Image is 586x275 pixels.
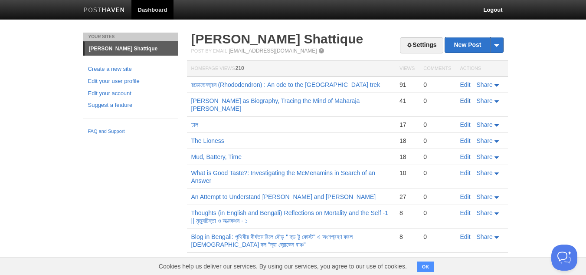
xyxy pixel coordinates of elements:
[423,137,451,145] div: 0
[460,169,471,176] a: Edit
[399,137,415,145] div: 18
[399,81,415,89] div: 91
[399,153,415,161] div: 18
[477,153,493,160] span: Share
[236,65,244,71] span: 210
[460,137,471,144] a: Edit
[423,97,451,105] div: 0
[460,233,471,240] a: Edit
[150,258,416,275] span: Cookies help us deliver our services. By using our services, you agree to our use of cookies.
[88,89,173,98] a: Edit your account
[423,169,451,177] div: 0
[460,97,471,104] a: Edit
[423,257,451,265] div: 0
[460,121,471,128] a: Edit
[551,245,577,271] iframe: Help Scout Beacon - Open
[445,37,503,53] a: New Post
[84,7,125,14] img: Posthaven-bar
[191,153,242,160] a: Mud, Battery, Time
[88,128,173,136] a: FAQ and Support
[191,233,353,248] a: Blog in Bengali: পৃথিবীর দীর্ঘতম রিলে দৌড় " হুড টু কোস্ট" এ অংশগ্রহণ করল [DEMOGRAPHIC_DATA] দল "দ...
[88,101,173,110] a: Suggest a feature
[477,121,493,128] span: Share
[460,81,471,88] a: Edit
[477,81,493,88] span: Share
[191,81,380,88] a: রডোডেনড্রন (Rhododendron) : An ode to the [GEOGRAPHIC_DATA] trek
[423,209,451,217] div: 0
[477,233,493,240] span: Share
[399,209,415,217] div: 8
[423,153,451,161] div: 0
[460,209,471,216] a: Edit
[191,97,360,112] a: [PERSON_NAME] as Biography, Tracing the Mind of Maharaja [PERSON_NAME]
[399,233,415,241] div: 8
[399,169,415,177] div: 10
[191,169,376,184] a: What is Good Taste?: Investigating the McMenamins in Search of an Answer
[399,257,415,265] div: 35
[423,233,451,241] div: 0
[460,153,471,160] a: Edit
[423,193,451,201] div: 0
[400,37,443,53] a: Settings
[399,121,415,129] div: 17
[456,61,508,77] th: Actions
[85,42,178,56] a: [PERSON_NAME] Shattique
[88,77,173,86] a: Edit your user profile
[229,48,317,54] a: [EMAIL_ADDRESS][DOMAIN_NAME]
[477,193,493,200] span: Share
[477,137,493,144] span: Share
[477,97,493,104] span: Share
[187,61,395,77] th: Homepage Views
[191,209,388,224] a: Thoughts (in English and Bengali) Reflections on Mortality and the Self -1 || মৃত্যুচিন্তা ও আত্ম...
[395,61,419,77] th: Views
[417,262,434,272] button: OK
[399,97,415,105] div: 41
[88,65,173,74] a: Create a new site
[83,33,178,41] li: Your Sites
[191,48,227,53] span: Post by Email
[423,81,451,89] div: 0
[423,121,451,129] div: 0
[399,193,415,201] div: 27
[419,61,455,77] th: Comments
[477,209,493,216] span: Share
[191,121,198,128] a: ঢাল
[191,193,376,200] a: An Attempt to Understand [PERSON_NAME] and [PERSON_NAME]
[191,137,224,144] a: The Lioness
[477,169,493,176] span: Share
[460,193,471,200] a: Edit
[191,32,363,46] a: [PERSON_NAME] Shattique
